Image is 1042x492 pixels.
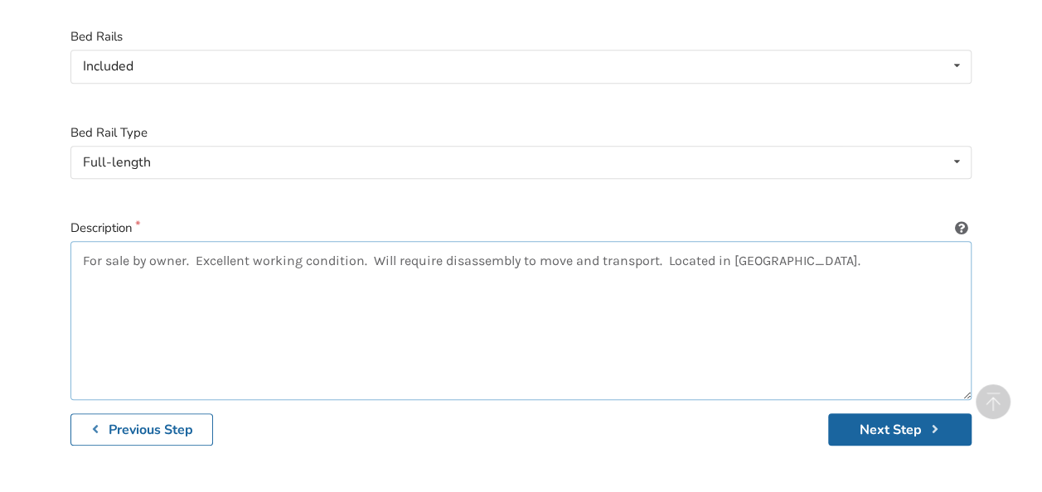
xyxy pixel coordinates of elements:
[828,413,972,446] button: Next Step
[109,421,193,439] b: Previous Step
[70,241,972,400] textarea: For sale by owner. Excellent working condition. Will require disassembly to move and transport. L...
[83,60,133,73] div: Included
[70,413,213,446] button: Previous Step
[70,27,972,46] label: Bed Rails
[83,156,151,169] div: Full-length
[70,219,972,238] label: Description
[70,123,972,142] label: Bed Rail Type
